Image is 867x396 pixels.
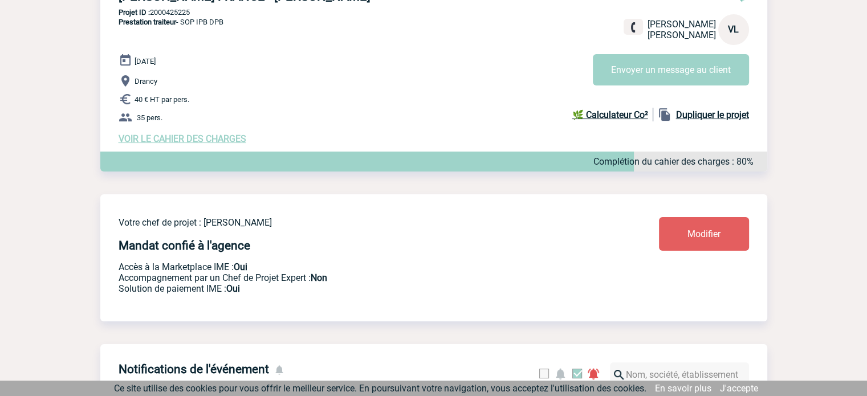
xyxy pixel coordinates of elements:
span: [DATE] [135,57,156,66]
span: Modifier [687,228,721,239]
button: Envoyer un message au client [593,54,749,85]
b: Dupliquer le projet [676,109,749,120]
span: Ce site utilise des cookies pour vous offrir le meilleur service. En poursuivant votre navigation... [114,383,646,394]
span: 40 € HT par pers. [135,95,189,104]
a: J'accepte [720,383,758,394]
span: Prestation traiteur [119,18,176,26]
img: fixe.png [628,22,638,32]
p: Votre chef de projet : [PERSON_NAME] [119,217,592,228]
p: Prestation payante [119,272,592,283]
span: Drancy [135,77,157,85]
b: Oui [226,283,240,294]
span: [PERSON_NAME] [648,30,716,40]
span: - SOP IPB DPB [119,18,223,26]
b: 🌿 Calculateur Co² [572,109,648,120]
h4: Mandat confié à l'agence [119,239,250,252]
b: Projet ID : [119,8,150,17]
a: VOIR LE CAHIER DES CHARGES [119,133,246,144]
img: file_copy-black-24dp.png [658,108,671,121]
h4: Notifications de l'événement [119,362,269,376]
b: Oui [234,262,247,272]
span: [PERSON_NAME] [648,19,716,30]
p: Conformité aux process achat client, Prise en charge de la facturation, Mutualisation de plusieur... [119,283,592,294]
span: VL [728,24,739,35]
a: 🌿 Calculateur Co² [572,108,653,121]
p: 2000425225 [100,8,767,17]
span: 35 pers. [137,113,162,122]
p: Accès à la Marketplace IME : [119,262,592,272]
b: Non [311,272,327,283]
a: En savoir plus [655,383,711,394]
